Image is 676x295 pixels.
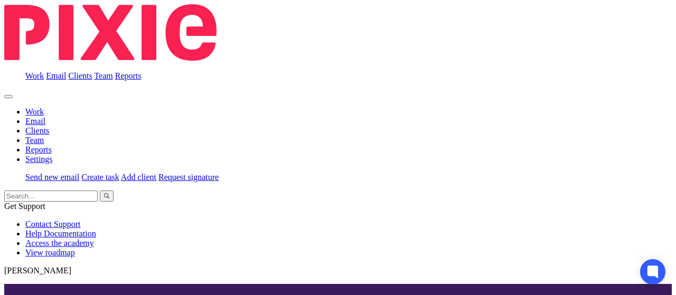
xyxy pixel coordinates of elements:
a: Request signature [158,173,219,182]
button: Search [100,191,114,202]
a: Email [46,71,66,80]
a: Clients [68,71,92,80]
a: Contact Support [25,220,80,229]
a: Reports [115,71,142,80]
p: [PERSON_NAME] [4,266,672,275]
a: Email [25,117,45,126]
a: Help Documentation [25,229,96,238]
a: Team [94,71,112,80]
a: Work [25,71,44,80]
a: Access the academy [25,239,94,248]
img: Pixie [4,4,217,61]
a: Settings [25,155,53,164]
a: Team [25,136,44,145]
a: Clients [25,126,49,135]
a: Send new email [25,173,79,182]
input: Search [4,191,98,202]
a: Add client [121,173,156,182]
span: Get Support [4,202,45,211]
a: Work [25,107,44,116]
a: Reports [25,145,52,154]
a: Create task [81,173,119,182]
a: View roadmap [25,248,75,257]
